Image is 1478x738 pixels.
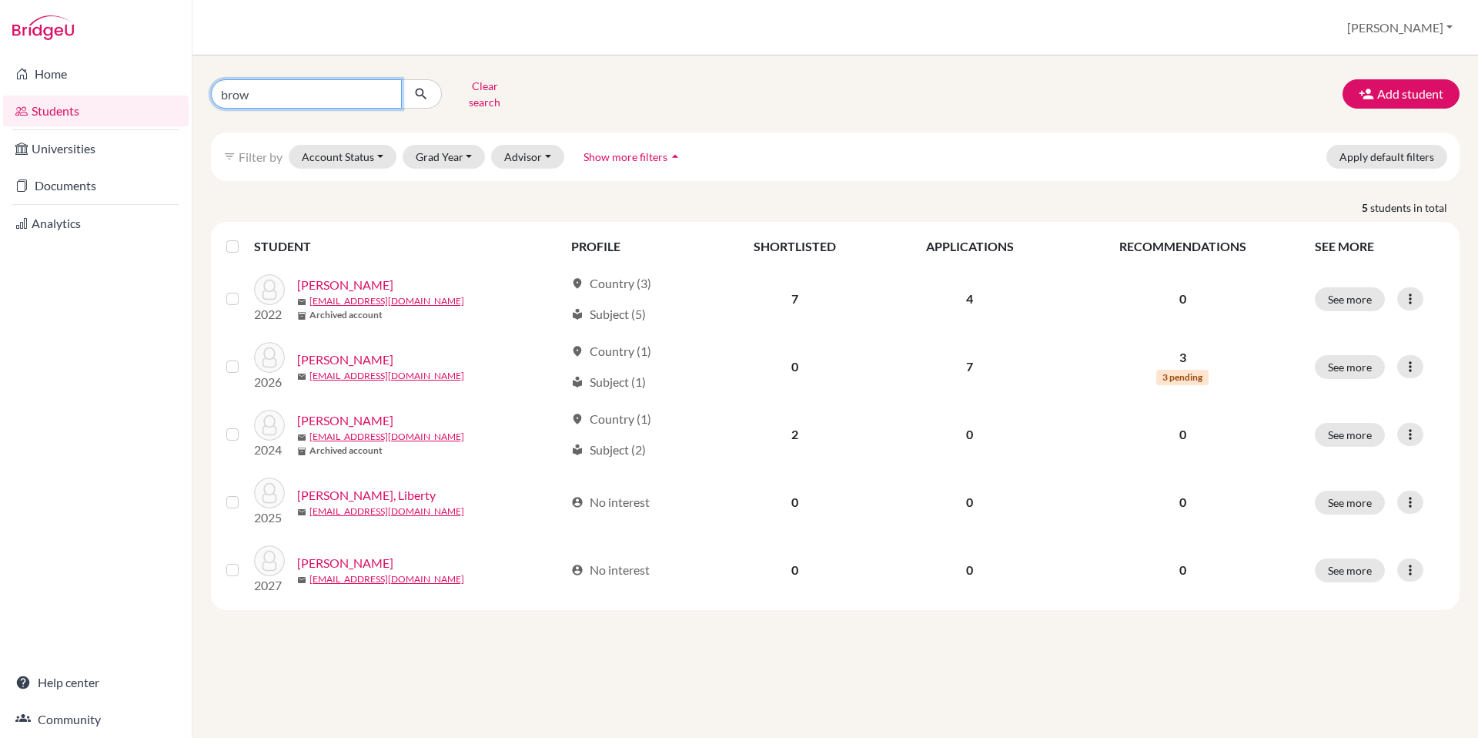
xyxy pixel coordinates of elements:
[309,308,383,322] b: Archived account
[571,345,584,357] span: location_on
[297,508,306,517] span: mail
[1069,493,1296,512] p: 0
[1156,370,1209,385] span: 3 pending
[254,342,285,373] img: Cooke, Eli
[309,430,464,444] a: [EMAIL_ADDRESS][DOMAIN_NAME]
[297,575,306,585] span: mail
[254,576,285,595] p: 2027
[309,294,464,308] a: [EMAIL_ADDRESS][DOMAIN_NAME]
[254,373,285,391] p: 2026
[254,274,285,305] img: Cooke, Audrey
[571,496,584,508] span: account_circle
[571,373,646,391] div: Subject (1)
[880,333,1059,401] td: 7
[880,536,1059,604] td: 0
[571,444,584,456] span: local_library
[3,170,189,201] a: Documents
[297,276,393,294] a: [PERSON_NAME]
[3,133,189,164] a: Universities
[571,561,650,579] div: No interest
[1069,425,1296,444] p: 0
[1362,200,1370,216] strong: 5
[1343,79,1460,109] button: Add student
[3,96,189,126] a: Students
[584,150,667,163] span: Show more filters
[710,228,880,265] th: SHORTLISTED
[710,401,880,468] td: 2
[254,410,285,441] img: Cooke, Jonathan
[442,74,527,114] button: Clear search
[571,305,646,324] div: Subject (5)
[297,311,306,320] span: inventory_2
[309,572,464,586] a: [EMAIL_ADDRESS][DOMAIN_NAME]
[297,411,393,430] a: [PERSON_NAME]
[571,376,584,388] span: local_library
[403,145,486,169] button: Grad Year
[1315,355,1385,379] button: See more
[571,277,584,290] span: location_on
[880,265,1059,333] td: 4
[1306,228,1453,265] th: SEE MORE
[297,297,306,307] span: mail
[571,413,584,425] span: location_on
[1069,561,1296,579] p: 0
[1315,559,1385,582] button: See more
[211,79,402,109] input: Find student by name...
[880,468,1059,536] td: 0
[491,145,564,169] button: Advisor
[297,433,306,442] span: mail
[309,369,464,383] a: [EMAIL_ADDRESS][DOMAIN_NAME]
[571,308,584,320] span: local_library
[1060,228,1306,265] th: RECOMMENDATIONS
[297,372,306,381] span: mail
[1315,423,1385,447] button: See more
[710,333,880,401] td: 0
[667,149,683,164] i: arrow_drop_up
[289,145,396,169] button: Account Status
[1315,491,1385,515] button: See more
[297,486,436,505] a: [PERSON_NAME], Liberty
[710,536,880,604] td: 0
[1069,290,1296,308] p: 0
[1370,200,1460,216] span: students in total
[239,149,283,164] span: Filter by
[223,150,236,163] i: filter_list
[1069,348,1296,367] p: 3
[309,444,383,458] b: Archived account
[3,704,189,735] a: Community
[571,410,651,428] div: Country (1)
[297,351,393,369] a: [PERSON_NAME]
[570,145,696,169] button: Show more filtersarrow_drop_up
[571,564,584,576] span: account_circle
[1326,145,1447,169] button: Apply default filters
[254,545,285,576] img: Cooke, Van
[3,59,189,89] a: Home
[880,228,1059,265] th: APPLICATIONS
[254,508,285,527] p: 2025
[12,15,74,40] img: Bridge-U
[309,505,464,518] a: [EMAIL_ADDRESS][DOMAIN_NAME]
[1340,13,1460,42] button: [PERSON_NAME]
[254,478,285,508] img: Cooke, Liberty
[562,228,710,265] th: PROFILE
[254,228,562,265] th: STUDENT
[571,441,646,459] div: Subject (2)
[710,265,880,333] td: 7
[880,401,1059,468] td: 0
[254,305,285,324] p: 2022
[3,208,189,239] a: Analytics
[297,447,306,456] span: inventory_2
[1315,287,1385,311] button: See more
[297,554,393,572] a: [PERSON_NAME]
[710,468,880,536] td: 0
[254,441,285,459] p: 2024
[571,274,651,293] div: Country (3)
[571,493,650,512] div: No interest
[571,342,651,361] div: Country (1)
[3,667,189,698] a: Help center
